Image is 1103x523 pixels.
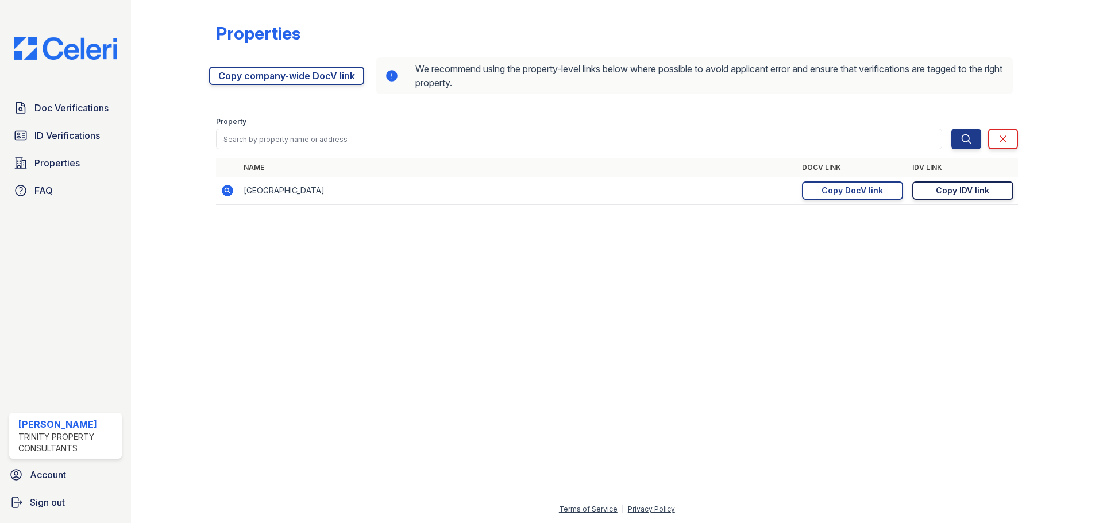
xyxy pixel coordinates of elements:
a: Copy company-wide DocV link [209,67,364,85]
th: DocV Link [797,158,908,177]
th: IDV Link [908,158,1018,177]
div: Properties [216,23,300,44]
a: Properties [9,152,122,175]
span: Doc Verifications [34,101,109,115]
div: Copy DocV link [822,185,883,196]
a: Doc Verifications [9,96,122,119]
span: ID Verifications [34,129,100,142]
img: CE_Logo_Blue-a8612792a0a2168367f1c8372b55b34899dd931a85d93a1a3d3e32e68fde9ad4.png [5,37,126,60]
a: ID Verifications [9,124,122,147]
span: Account [30,468,66,482]
span: Properties [34,156,80,170]
span: FAQ [34,184,53,197]
a: Terms of Service [559,505,618,513]
input: Search by property name or address [216,129,942,149]
a: Privacy Policy [628,505,675,513]
td: [GEOGRAPHIC_DATA] [239,177,797,205]
span: Sign out [30,495,65,509]
a: Account [5,463,126,486]
label: Property [216,117,246,126]
a: Sign out [5,491,126,514]
div: Copy IDV link [936,185,989,196]
div: [PERSON_NAME] [18,417,117,431]
div: | [622,505,624,513]
a: Copy IDV link [912,181,1013,200]
a: Copy DocV link [802,181,903,200]
th: Name [239,158,797,177]
div: We recommend using the property-level links below where possible to avoid applicant error and ens... [376,57,1013,94]
div: Trinity Property Consultants [18,431,117,454]
a: FAQ [9,179,122,202]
